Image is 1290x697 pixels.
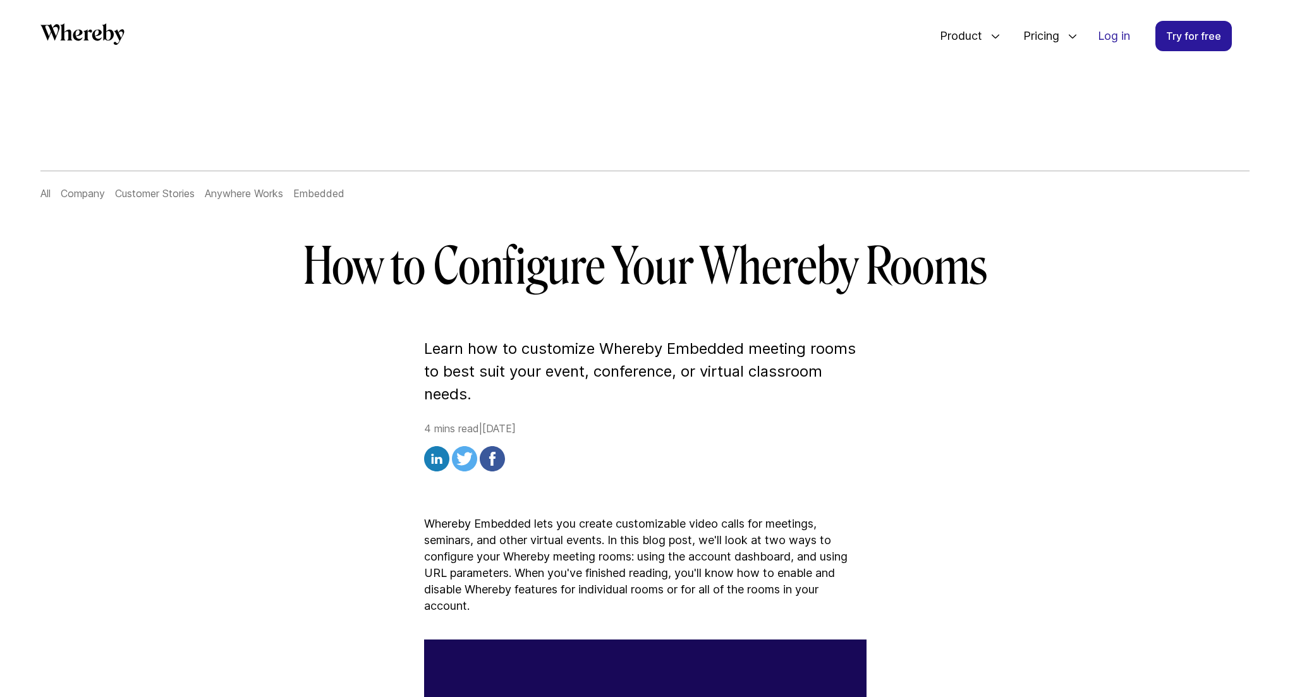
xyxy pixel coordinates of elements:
img: twitter [452,446,477,471]
a: Try for free [1155,21,1232,51]
a: Customer Stories [115,187,195,200]
a: All [40,187,51,200]
a: Log in [1088,21,1140,51]
svg: Whereby [40,23,125,45]
p: Whereby Embedded lets you create customizable video calls for meetings, seminars, and other virtu... [424,516,867,614]
a: Whereby [40,23,125,49]
img: facebook [480,446,505,471]
img: linkedin [424,446,449,471]
span: Pricing [1011,15,1062,57]
h1: How to Configure Your Whereby Rooms [281,236,1009,297]
a: Anywhere Works [205,187,283,200]
a: Company [61,187,105,200]
a: Embedded [293,187,344,200]
div: 4 mins read | [DATE] [424,421,867,475]
p: Learn how to customize Whereby Embedded meeting rooms to best suit your event, conference, or vir... [424,337,867,406]
span: Product [927,15,985,57]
